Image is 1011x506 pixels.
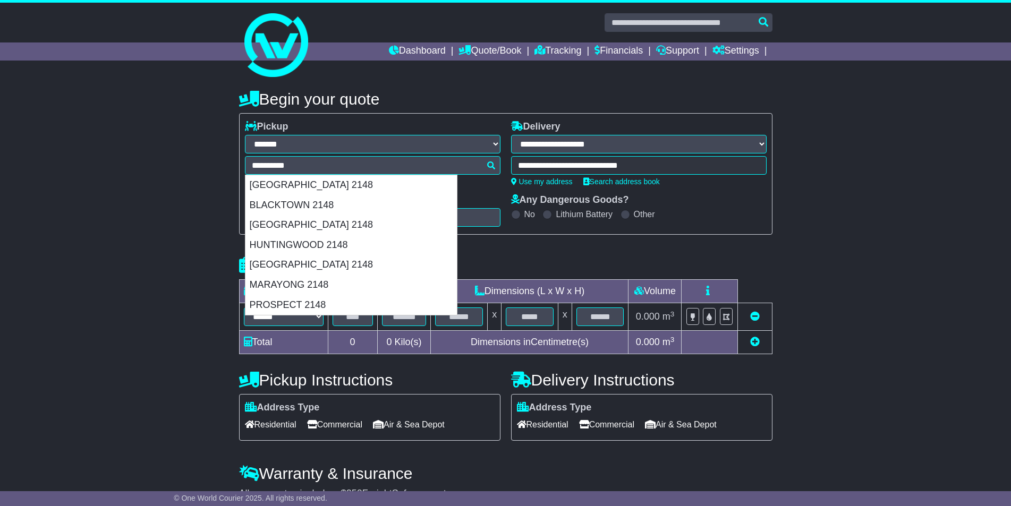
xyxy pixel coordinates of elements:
span: Commercial [307,416,362,433]
span: Residential [245,416,296,433]
a: Quote/Book [458,42,521,61]
h4: Warranty & Insurance [239,465,772,482]
span: Residential [517,416,568,433]
a: Settings [712,42,759,61]
span: m [662,337,675,347]
div: MARAYONG 2148 [245,275,457,295]
div: PROSPECT 2148 [245,295,457,315]
div: [GEOGRAPHIC_DATA] 2148 [245,175,457,195]
h4: Delivery Instructions [511,371,772,389]
h4: Begin your quote [239,90,772,108]
td: Type [239,280,328,303]
label: Pickup [245,121,288,133]
label: Lithium Battery [556,209,613,219]
div: [GEOGRAPHIC_DATA] 2148 [245,215,457,235]
sup: 3 [670,336,675,344]
a: Use my address [511,177,573,186]
label: No [524,209,535,219]
sup: 3 [670,310,675,318]
label: Address Type [517,402,592,414]
td: Total [239,331,328,354]
a: Support [656,42,699,61]
span: 0.000 [636,337,660,347]
span: 250 [346,488,362,499]
td: x [488,303,502,331]
div: [GEOGRAPHIC_DATA] 2148 [245,255,457,275]
td: Dimensions (L x W x H) [431,280,628,303]
span: © One World Courier 2025. All rights reserved. [174,494,327,502]
label: Address Type [245,402,320,414]
span: 0.000 [636,311,660,322]
span: Commercial [579,416,634,433]
a: Dashboard [389,42,446,61]
div: All our quotes include a $ FreightSafe warranty. [239,488,772,500]
a: Tracking [534,42,581,61]
typeahead: Please provide city [245,156,500,175]
a: Add new item [750,337,760,347]
div: HUNTINGWOOD 2148 [245,235,457,255]
label: Any Dangerous Goods? [511,194,629,206]
td: 0 [328,331,377,354]
span: m [662,311,675,322]
td: Dimensions in Centimetre(s) [431,331,628,354]
a: Remove this item [750,311,760,322]
label: Other [634,209,655,219]
td: Kilo(s) [377,331,431,354]
span: Air & Sea Depot [645,416,717,433]
td: Volume [628,280,682,303]
span: 0 [386,337,392,347]
h4: Package details | [239,256,372,274]
div: BLACKTOWN 2148 [245,195,457,216]
h4: Pickup Instructions [239,371,500,389]
span: Air & Sea Depot [373,416,445,433]
a: Search address book [583,177,660,186]
label: Delivery [511,121,560,133]
td: x [558,303,572,331]
a: Financials [594,42,643,61]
